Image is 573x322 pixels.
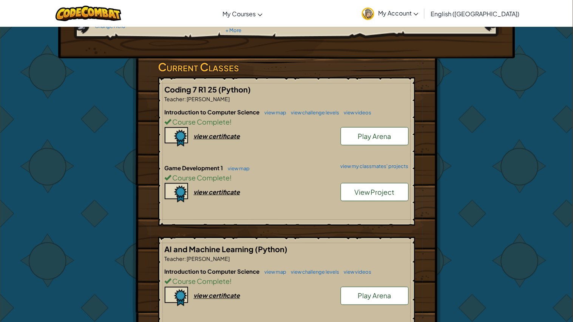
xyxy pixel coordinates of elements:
[287,269,340,275] a: view challenge levels
[219,3,266,24] a: My Courses
[165,268,261,275] span: Introduction to Computer Science
[222,10,256,18] span: My Courses
[171,173,230,182] span: Course Complete
[337,164,409,169] a: view my classmates' projects
[186,96,230,102] span: [PERSON_NAME]
[158,59,415,75] h3: Current Classes
[287,109,340,116] a: view challenge levels
[186,255,230,262] span: [PERSON_NAME]
[185,255,186,262] span: :
[230,277,232,286] span: !
[230,173,232,182] span: !
[165,255,185,262] span: Teacher
[165,85,219,94] span: Coding 7 R1 25
[255,244,288,254] span: (Python)
[224,165,250,171] a: view map
[185,96,186,102] span: :
[56,6,122,21] img: CodeCombat logo
[427,3,523,24] a: English ([GEOGRAPHIC_DATA])
[230,117,232,126] span: !
[340,269,372,275] a: view videos
[165,164,224,171] span: Game Development 1
[165,108,261,116] span: Introduction to Computer Science
[194,188,240,196] div: view certificate
[165,287,188,307] img: certificate-icon.png
[194,292,240,300] div: view certificate
[358,2,422,25] a: My Account
[362,8,374,20] img: avatar
[354,188,395,196] span: View Project
[358,132,391,140] span: Play Arena
[165,127,188,147] img: certificate-icon.png
[261,269,287,275] a: view map
[340,109,372,116] a: view videos
[165,244,255,254] span: AI and Machine Learning
[165,292,240,300] a: view certificate
[219,85,251,94] span: (Python)
[358,291,391,300] span: Play Arena
[165,132,240,140] a: view certificate
[165,96,185,102] span: Teacher
[171,117,230,126] span: Course Complete
[261,109,287,116] a: view map
[194,132,240,140] div: view certificate
[165,183,188,203] img: certificate-icon.png
[171,277,230,286] span: Course Complete
[378,9,419,17] span: My Account
[225,27,241,33] a: + More
[165,188,240,196] a: view certificate
[431,10,519,18] span: English ([GEOGRAPHIC_DATA])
